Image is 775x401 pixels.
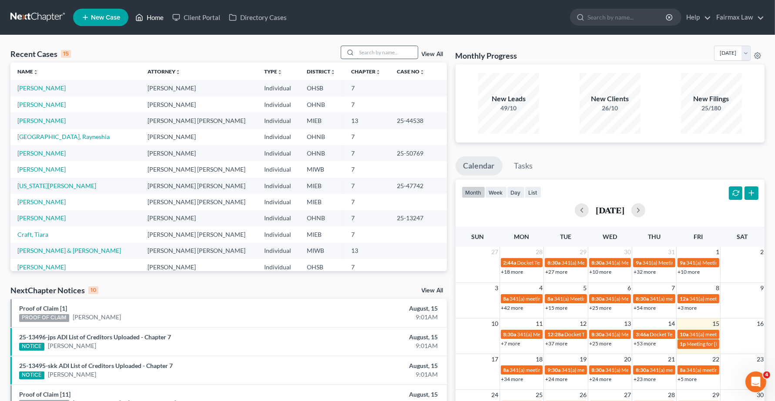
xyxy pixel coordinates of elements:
[623,247,632,257] span: 30
[17,198,66,205] a: [PERSON_NAME]
[131,10,168,25] a: Home
[554,295,667,302] span: 341(a) Meeting of Creditors for [PERSON_NAME]
[564,331,642,338] span: Docket Text: for [PERSON_NAME]
[592,367,605,373] span: 8:30a
[345,243,390,259] td: 13
[390,178,447,194] td: 25-47742
[491,354,500,365] span: 17
[300,145,344,161] td: OHNB
[678,305,697,311] a: +3 more
[494,283,500,293] span: 3
[680,259,686,266] span: 9a
[257,178,300,194] td: Individual
[456,156,503,176] a: Calendar
[141,80,257,96] td: [PERSON_NAME]
[397,68,425,75] a: Case Nounfold_more
[579,318,588,329] span: 12
[19,343,44,351] div: NOTICE
[345,96,390,113] td: 7
[606,259,690,266] span: 341(a) Meeting for [PERSON_NAME]
[580,104,641,113] div: 26/10
[503,367,509,373] span: 8a
[547,259,560,266] span: 8:30a
[680,341,686,347] span: 1p
[642,259,755,266] span: 341(a) Meeting of Creditors for [PERSON_NAME]
[634,305,656,311] a: +54 more
[300,194,344,210] td: MIEB
[580,94,641,104] div: New Clients
[345,129,390,145] td: 7
[603,233,617,240] span: Wed
[561,259,646,266] span: 341(a) Meeting for [PERSON_NAME]
[478,94,539,104] div: New Leads
[19,314,69,322] div: PROOF OF CLAIM
[690,331,774,338] span: 341(a) meeting for [PERSON_NAME]
[148,68,181,75] a: Attorneyunfold_more
[507,186,525,198] button: day
[257,259,300,275] td: Individual
[491,247,500,257] span: 27
[501,268,523,275] a: +18 more
[501,305,523,311] a: +42 more
[300,243,344,259] td: MIWB
[687,341,755,347] span: Meeting for [PERSON_NAME]
[596,205,624,215] h2: [DATE]
[510,295,594,302] span: 341(a) meeting for [PERSON_NAME]
[547,367,560,373] span: 9:30a
[636,295,649,302] span: 8:30a
[510,367,594,373] span: 341(a) meeting for [PERSON_NAME]
[623,354,632,365] span: 20
[17,101,66,108] a: [PERSON_NAME]
[690,295,774,302] span: 341(a) meeting for [PERSON_NAME]
[592,259,605,266] span: 8:30a
[668,390,676,400] span: 28
[636,259,641,266] span: 9a
[517,331,602,338] span: 341(a) Meeting for [PERSON_NAME]
[141,178,257,194] td: [PERSON_NAME] [PERSON_NAME]
[538,283,544,293] span: 4
[141,161,257,177] td: [PERSON_NAME] [PERSON_NAME]
[634,268,656,275] a: +32 more
[485,186,507,198] button: week
[680,331,689,338] span: 10a
[17,117,66,124] a: [PERSON_NAME]
[168,10,225,25] a: Client Portal
[545,376,567,382] a: +24 more
[650,295,734,302] span: 341(a) meeting for [PERSON_NAME]
[19,362,173,369] a: 25-13495-skk ADI List of Creditors Uploaded - Chapter 7
[715,247,720,257] span: 1
[304,341,438,350] div: 9:01AM
[535,318,544,329] span: 11
[623,318,632,329] span: 13
[345,178,390,194] td: 7
[19,391,70,398] a: Proof of Claim [11]
[33,70,38,75] i: unfold_more
[636,367,649,373] span: 8:30a
[376,70,381,75] i: unfold_more
[491,318,500,329] span: 10
[300,161,344,177] td: MIWB
[590,340,612,347] a: +25 more
[668,318,676,329] span: 14
[300,129,344,145] td: OHNB
[711,354,720,365] span: 22
[300,96,344,113] td: OHNB
[257,210,300,226] td: Individual
[606,295,690,302] span: 341(a) Meeting for [PERSON_NAME]
[560,233,571,240] span: Tue
[636,331,649,338] span: 3:46a
[501,340,520,347] a: +7 more
[535,247,544,257] span: 28
[61,50,71,58] div: 15
[345,226,390,242] td: 7
[756,354,765,365] span: 23
[634,376,656,382] a: +23 more
[687,367,771,373] span: 341(a) meeting for [PERSON_NAME]
[681,94,742,104] div: New Filings
[648,233,661,240] span: Thu
[19,305,67,312] a: Proof of Claim [1]
[257,80,300,96] td: Individual
[19,371,44,379] div: NOTICE
[682,10,711,25] a: Help
[345,194,390,210] td: 7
